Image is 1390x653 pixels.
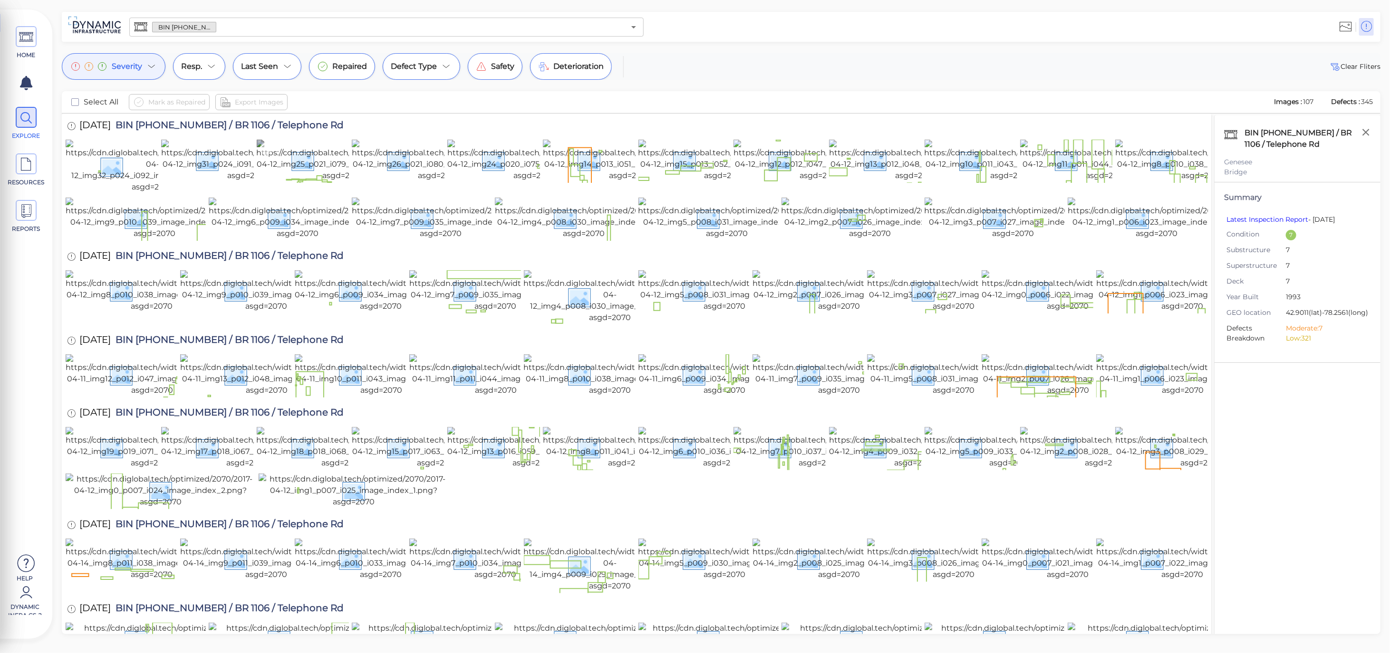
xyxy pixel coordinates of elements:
[153,23,216,32] span: BIN [PHONE_NUMBER] / BR 1106 / Telephone Rd
[753,354,926,396] img: https://cdn.diglobal.tech/width210/2070/2019-04-11_img7_p009_i035_image_index_1.png?asgd=2070
[66,198,243,239] img: https://cdn.diglobal.tech/optimized/2070/2023-04-12_img9_p010_i039_image_index_1.png?asgd=2070
[79,519,111,532] span: [DATE]
[1096,270,1269,312] img: https://cdn.diglobal.tech/width210/2070/2021-04-12_img1_p006_i023_image_index_1.png?asgd=2070
[352,198,530,239] img: https://cdn.diglobal.tech/optimized/2070/2023-04-12_img7_p009_i035_image_index_1.png?asgd=2070
[409,270,582,312] img: https://cdn.diglobal.tech/width210/2070/2021-04-12_img7_p009_i035_image_index_1.png?asgd=2070
[1329,61,1380,72] button: Clear Fliters
[524,354,697,396] img: https://cdn.diglobal.tech/width210/2070/2019-04-11_img8_p010_i038_image_index_2.png?asgd=2070
[5,107,48,140] a: EXPLORE
[491,61,514,72] span: Safety
[1226,276,1286,286] span: Deck
[66,473,256,508] img: https://cdn.diglobal.tech/optimized/2070/2017-04-12_img0_p007_i024_image_index_2.png?asgd=2070
[524,270,696,323] img: https://cdn.diglobal.tech/width210/2070/2021-04-12_img4_p008_i030_image_index_2.png?asgd=2070
[79,251,111,264] span: [DATE]
[1242,125,1371,152] div: BIN [PHONE_NUMBER] / BR 1106 / Telephone Rd
[447,427,619,469] img: https://cdn.diglobal.tech/width210/2070/2017-04-12_img13_p016_i059_image_index_2.png?asgd=2070
[867,354,1040,396] img: https://cdn.diglobal.tech/width210/2070/2019-04-11_img5_p008_i031_image_index_1.png?asgd=2070
[638,354,811,396] img: https://cdn.diglobal.tech/width210/2070/2019-04-11_img6_p009_i034_image_index_2.png?asgd=2070
[1286,333,1364,343] li: Low: 321
[111,603,344,616] span: BIN [PHONE_NUMBER] / BR 1106 / Telephone Rd
[638,140,812,181] img: https://cdn.diglobal.tech/width210/2070/2023-04-12_img15_p013_i052_image_index_1.png?asgd=2070
[1115,140,1289,181] img: https://cdn.diglobal.tech/width210/2070/2023-04-12_img8_p010_i038_image_index_2.png?asgd=2070
[259,473,449,508] img: https://cdn.diglobal.tech/optimized/2070/2017-04-12_img1_p007_i025_image_index_1.png?asgd=2070
[524,539,696,592] img: https://cdn.diglobal.tech/width210/2070/2015-04-14_img4_p009_i029_image_index_2.png?asgd=2070
[829,140,1003,181] img: https://cdn.diglobal.tech/width210/2070/2023-04-12_img13_p012_i048_image_index_1.png?asgd=2070
[1226,308,1286,318] span: GEO location
[1224,192,1371,203] div: Summary
[79,407,111,420] span: [DATE]
[1224,157,1371,167] div: Genesee
[391,61,437,72] span: Defect Type
[734,140,907,181] img: https://cdn.diglobal.tech/width210/2070/2023-04-12_img12_p012_i047_image_index_2.png?asgd=2070
[982,270,1154,312] img: https://cdn.diglobal.tech/width210/2070/2021-04-12_img0_p006_i022_image_index_2.png?asgd=2070
[257,140,431,181] img: https://cdn.diglobal.tech/width210/2070/2023-04-12_img25_p021_i079_image_index_2.png?asgd=2070
[495,198,673,239] img: https://cdn.diglobal.tech/optimized/2070/2023-04-12_img4_p008_i030_image_index_2.png?asgd=2070
[352,427,524,469] img: https://cdn.diglobal.tech/width210/2070/2017-04-12_img15_p017_i063_image_index_2.png?asgd=2070
[1226,245,1286,255] span: Substructure
[982,354,1155,396] img: https://cdn.diglobal.tech/width210/2070/2019-04-11_img2_p007_i026_image_index_2.png?asgd=2070
[6,51,47,59] span: HOME
[1330,97,1361,106] span: Defects :
[161,140,335,181] img: https://cdn.diglobal.tech/width210/2070/2023-04-12_img31_p024_i091_image_index_1.png?asgd=2070
[638,270,811,312] img: https://cdn.diglobal.tech/width210/2070/2021-04-12_img5_p008_i031_image_index_1.png?asgd=2070
[1020,427,1192,469] img: https://cdn.diglobal.tech/width210/2070/2017-04-12_img2_p008_i028_image_index_2.png?asgd=2070
[753,539,925,580] img: https://cdn.diglobal.tech/width210/2070/2015-04-14_img2_p008_i025_image_index_2.png?asgd=2070
[1226,215,1335,224] span: - [DATE]
[295,354,468,396] img: https://cdn.diglobal.tech/width210/2070/2019-04-11_img10_p011_i043_image_index_2.png?asgd=2070
[1224,167,1371,177] div: Bridge
[925,427,1097,469] img: https://cdn.diglobal.tech/width210/2070/2017-04-12_img5_p009_i033_image_index_1.png?asgd=2070
[5,200,48,233] a: REPORTS
[925,198,1102,239] img: https://cdn.diglobal.tech/optimized/2070/2023-04-12_img3_p007_i027_image_index_1.png?asgd=2070
[638,427,811,469] img: https://cdn.diglobal.tech/width210/2070/2017-04-12_img6_p010_i036_image_index_2.png?asgd=2070
[111,407,344,420] span: BIN [PHONE_NUMBER] / BR 1106 / Telephone Rd
[295,539,467,580] img: https://cdn.diglobal.tech/width210/2070/2015-04-14_img6_p010_i033_image_index_2.png?asgd=2070
[1226,292,1286,302] span: Year Built
[6,225,47,233] span: REPORTS
[1361,97,1373,106] span: 345
[5,153,48,187] a: RESOURCES
[5,26,48,59] a: HOME
[753,270,925,312] img: https://cdn.diglobal.tech/width210/2070/2021-04-12_img2_p007_i026_image_index_2.png?asgd=2070
[241,61,278,72] span: Last Seen
[925,140,1099,181] img: https://cdn.diglobal.tech/width210/2070/2023-04-12_img10_p011_i043_image_index_2.png?asgd=2070
[66,427,238,469] img: https://cdn.diglobal.tech/width210/2070/2017-04-12_img19_p019_i071_image_index_1.png?asgd=2070
[1286,230,1296,240] div: 7
[867,270,1040,312] img: https://cdn.diglobal.tech/width210/2070/2021-04-12_img3_p007_i027_image_index_1.png?asgd=2070
[180,354,353,396] img: https://cdn.diglobal.tech/width210/2070/2019-04-11_img13_p012_i048_image_index_1.png?asgd=2070
[112,61,142,72] span: Severity
[1096,539,1269,580] img: https://cdn.diglobal.tech/width210/2070/2015-04-14_img1_p007_i022_image_index_1.png?asgd=2070
[867,539,1040,580] img: https://cdn.diglobal.tech/width210/2070/2015-04-14_img3_p008_i026_image_index_1.png?asgd=2070
[111,251,344,264] span: BIN [PHONE_NUMBER] / BR 1106 / Telephone Rd
[235,96,283,108] span: Export Images
[66,270,238,312] img: https://cdn.diglobal.tech/width210/2070/2021-04-12_img8_p010_i038_image_index_2.png?asgd=2070
[111,519,344,532] span: BIN [PHONE_NUMBER] / BR 1106 / Telephone Rd
[447,140,621,181] img: https://cdn.diglobal.tech/width210/2070/2023-04-12_img24_p020_i075_image_index_1.png?asgd=2070
[129,94,210,110] button: Mark as Repaired
[1286,292,1364,303] span: 1993
[1020,140,1194,181] img: https://cdn.diglobal.tech/width210/2070/2023-04-12_img11_p011_i044_image_index_1.png?asgd=2070
[409,539,582,580] img: https://cdn.diglobal.tech/width210/2070/2015-04-14_img7_p010_i034_image_index_1.png?asgd=2070
[79,120,111,133] span: [DATE]
[1226,323,1286,343] span: Defects Breakdown
[553,61,604,72] span: Deterioration
[209,198,386,239] img: https://cdn.diglobal.tech/optimized/2070/2023-04-12_img6_p009_i034_image_index_2.png?asgd=2070
[1286,261,1364,272] span: 7
[982,539,1154,580] img: https://cdn.diglobal.tech/width210/2070/2015-04-14_img0_p007_i021_image_index_2.png?asgd=2070
[1350,610,1383,646] iframe: Chat
[180,270,353,312] img: https://cdn.diglobal.tech/width210/2070/2021-04-12_img9_p010_i039_image_index_1.png?asgd=2070
[409,354,582,396] img: https://cdn.diglobal.tech/width210/2070/2019-04-11_img11_p011_i044_image_index_1.png?asgd=2070
[66,539,238,580] img: https://cdn.diglobal.tech/width210/2070/2015-04-14_img8_p011_i038_image_index_2.png?asgd=2070
[543,140,717,181] img: https://cdn.diglobal.tech/width210/2070/2023-04-12_img14_p013_i051_image_index_2.png?asgd=2070
[638,198,816,239] img: https://cdn.diglobal.tech/optimized/2070/2023-04-12_img5_p008_i031_image_index_1.png?asgd=2070
[6,178,47,187] span: RESOURCES
[1068,198,1245,239] img: https://cdn.diglobal.tech/optimized/2070/2023-04-12_img1_p006_i023_image_index_1.png?asgd=2070
[734,427,906,469] img: https://cdn.diglobal.tech/width210/2070/2017-04-12_img7_p010_i037_image_index_1.png?asgd=2070
[181,61,202,72] span: Resp.
[1286,245,1364,256] span: 7
[1096,354,1269,396] img: https://cdn.diglobal.tech/width210/2070/2019-04-11_img1_p006_i023_image_index_1.png?asgd=2070
[257,427,429,469] img: https://cdn.diglobal.tech/width210/2070/2017-04-12_img18_p018_i068_image_index_1.png?asgd=2070
[66,140,240,193] img: https://cdn.diglobal.tech/width210/2070/2023-04-12_img32_p024_i092_image_index_2.png?asgd=2070
[543,427,715,469] img: https://cdn.diglobal.tech/width210/2070/2017-04-12_img8_p011_i041_image_index_1.png?asgd=2070
[295,270,467,312] img: https://cdn.diglobal.tech/width210/2070/2021-04-12_img6_p009_i034_image_index_2.png?asgd=2070
[5,574,45,582] span: Help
